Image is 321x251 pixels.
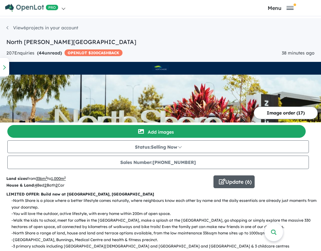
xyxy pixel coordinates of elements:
[6,38,136,46] a: North [PERSON_NAME][GEOGRAPHIC_DATA]
[35,183,37,188] u: 4
[51,176,66,181] u: 1,000 m
[11,217,320,230] p: - Walk the kids to school, meet for coffee in the [GEOGRAPHIC_DATA], make a splash at the [GEOGRA...
[64,176,66,179] sup: 2
[47,176,66,181] span: to
[37,50,62,56] strong: ( unread)
[46,176,47,179] sup: 2
[11,237,320,243] p: - [GEOGRAPHIC_DATA], Bunnings, Medical Centre and health & fitness precinct.
[11,210,320,217] p: - You will love the outdoor, active lifestyle, with every home within 200m of open space.
[7,156,309,169] button: Sales Number:[PHONE_NUMBER]
[254,107,318,119] button: Image order (17)
[6,49,123,57] div: 207 Enquir ies
[6,182,209,188] p: Bed Bath Car
[56,183,58,188] u: 2
[11,230,320,236] p: - North Shore a range of land, house and land and terrace options available, from the low mainten...
[44,183,47,188] u: 2
[11,197,320,210] p: - North Shore is a place where a better lifestyle comes naturally, where neighbours know each oth...
[39,50,44,56] span: 44
[282,49,315,57] div: 38 minutes ago
[6,175,209,182] p: from
[7,125,306,138] button: Add images
[11,243,320,249] p: - 3 primary schools including [GEOGRAPHIC_DATA][DEMOGRAPHIC_DATA] and [GEOGRAPHIC_DATA] and [GEOG...
[6,25,78,31] a: View6projects in your account
[7,140,309,153] button: Status:Selling Now
[3,64,318,72] img: North Shore - Burdell Logo
[213,175,255,188] button: Update (6)
[6,25,315,38] nav: breadcrumb
[64,49,123,56] span: OPENLOT $ 200 CASHBACK
[36,176,47,181] u: 336 m
[242,5,319,11] button: Toggle navigation
[6,191,315,197] p: LIMITED OFFER: Build new at [GEOGRAPHIC_DATA], [GEOGRAPHIC_DATA]
[6,183,35,188] b: House & Land:
[5,4,58,12] img: Openlot PRO Logo White
[6,176,27,181] b: Land sizes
